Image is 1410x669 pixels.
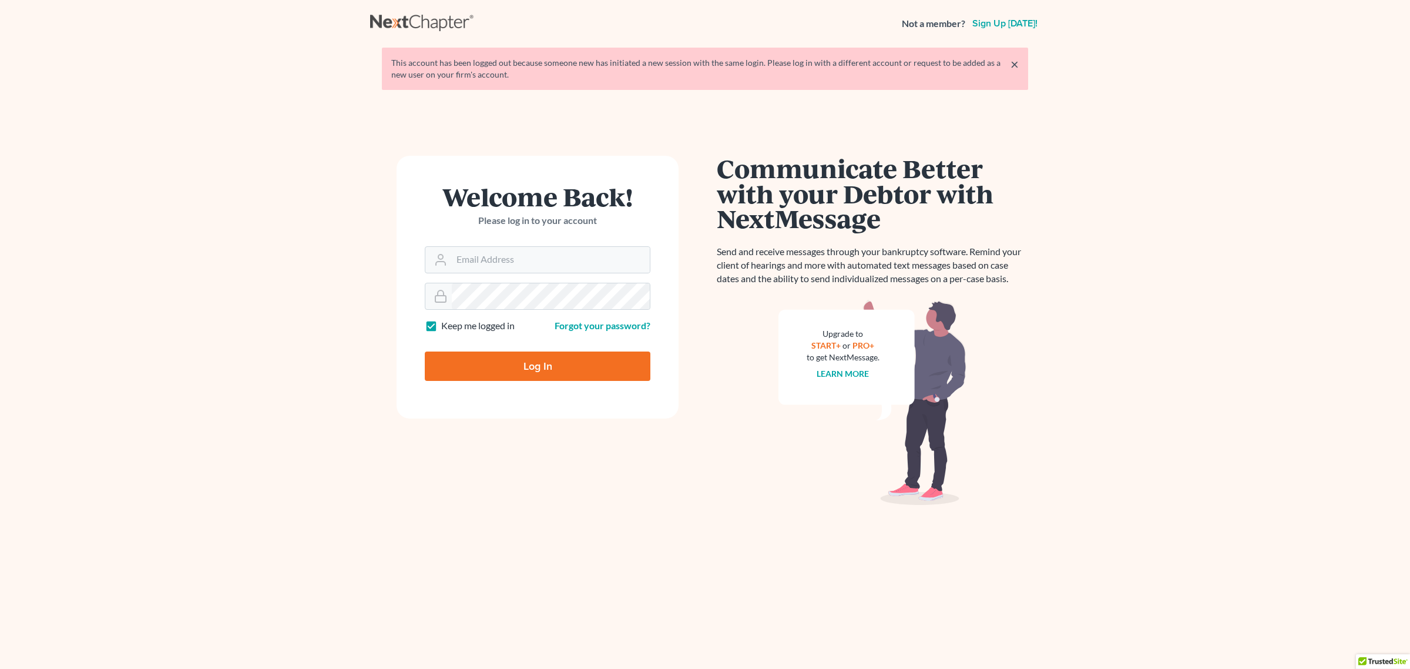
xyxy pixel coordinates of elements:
a: START+ [812,340,841,350]
div: Upgrade to [807,328,879,340]
div: to get NextMessage. [807,352,879,363]
a: × [1010,57,1019,71]
h1: Welcome Back! [425,184,650,209]
a: Learn more [817,369,869,379]
strong: Not a member? [902,17,965,31]
input: Email Address [452,247,650,273]
a: PRO+ [853,340,875,350]
a: Forgot your password? [555,320,650,331]
img: nextmessage_bg-59042aed3d76b12b5cd301f8e5b87938c9018125f34e5fa2b7a6b67550977c72.svg [778,300,966,506]
h1: Communicate Better with your Debtor with NextMessage [717,156,1028,231]
span: or [843,340,851,350]
p: Please log in to your account [425,214,650,228]
p: Send and receive messages through your bankruptcy software. Remind your client of hearings and mo... [717,245,1028,286]
a: Sign up [DATE]! [970,19,1040,28]
label: Keep me logged in [441,319,515,333]
div: This account has been logged out because someone new has initiated a new session with the same lo... [391,57,1019,81]
input: Log In [425,352,650,381]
